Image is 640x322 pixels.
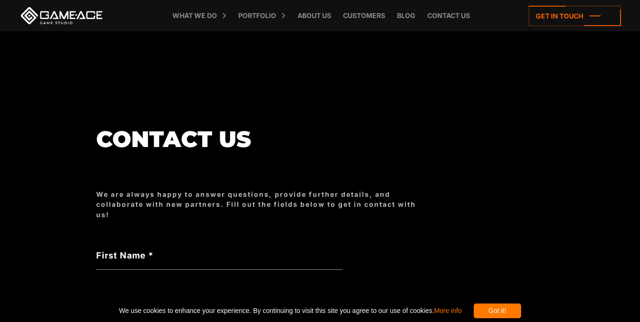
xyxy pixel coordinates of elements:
div: Got it! [474,304,521,318]
div: We are always happy to answer questions, provide further details, and collaborate with new partne... [96,189,428,220]
h1: Contact us [96,127,428,151]
a: Get in touch [529,6,621,26]
label: Last Name * [96,299,343,312]
span: We use cookies to enhance your experience. By continuing to visit this site you agree to our use ... [119,304,461,318]
label: First Name * [96,249,343,262]
a: More info [434,307,461,314]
